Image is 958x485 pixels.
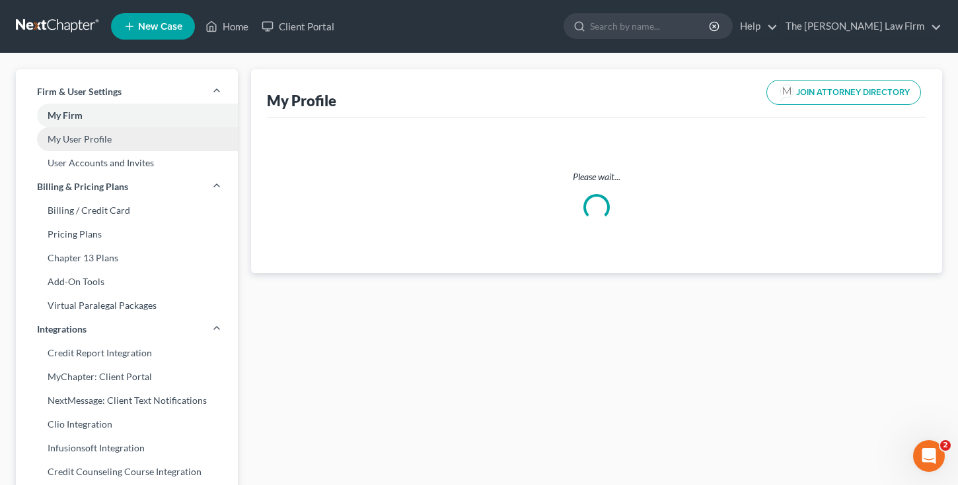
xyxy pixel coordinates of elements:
[37,85,122,98] span: Firm & User Settings
[16,389,238,412] a: NextMessage: Client Text Notifications
[16,294,238,317] a: Virtual Paralegal Packages
[16,127,238,151] a: My User Profile
[16,317,238,341] a: Integrations
[138,22,182,32] span: New Case
[16,104,238,127] a: My Firm
[796,88,910,97] span: JOIN ATTORNEY DIRECTORY
[590,14,711,38] input: Search by name...
[267,91,336,110] div: My Profile
[37,323,87,336] span: Integrations
[16,80,238,104] a: Firm & User Settings
[16,151,238,175] a: User Accounts and Invites
[733,15,778,38] a: Help
[16,246,238,270] a: Chapter 13 Plans
[16,460,238,484] a: Credit Counseling Course Integration
[255,15,341,38] a: Client Portal
[16,270,238,294] a: Add-On Tools
[16,341,238,365] a: Credit Report Integration
[16,412,238,436] a: Clio Integration
[16,365,238,389] a: MyChapter: Client Portal
[778,83,796,102] img: modern-attorney-logo-488310dd42d0e56951fffe13e3ed90e038bc441dd813d23dff0c9337a977f38e.png
[277,170,916,183] p: Please wait...
[16,175,238,199] a: Billing & Pricing Plans
[766,80,921,105] button: JOIN ATTORNEY DIRECTORY
[913,440,945,472] iframe: Intercom live chat
[16,436,238,460] a: Infusionsoft Integration
[37,180,128,193] span: Billing & Pricing Plans
[940,440,951,451] span: 2
[779,15,941,38] a: The [PERSON_NAME] Law Firm
[16,222,238,246] a: Pricing Plans
[16,199,238,222] a: Billing / Credit Card
[199,15,255,38] a: Home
